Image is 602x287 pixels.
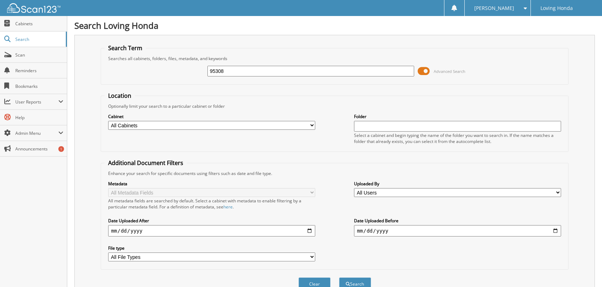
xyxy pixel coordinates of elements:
[108,113,315,119] label: Cabinet
[105,103,565,109] div: Optionally limit your search to a particular cabinet or folder
[354,132,561,144] div: Select a cabinet and begin typing the name of the folder you want to search in. If the name match...
[7,3,60,13] img: scan123-logo-white.svg
[15,68,63,74] span: Reminders
[105,44,146,52] legend: Search Term
[58,146,64,152] div: 1
[540,6,573,10] span: Loving Honda
[354,225,561,236] input: end
[108,181,315,187] label: Metadata
[15,21,63,27] span: Cabinets
[105,170,565,176] div: Enhance your search for specific documents using filters such as date and file type.
[474,6,514,10] span: [PERSON_NAME]
[74,20,595,31] h1: Search Loving Honda
[108,225,315,236] input: start
[15,146,63,152] span: Announcements
[223,204,233,210] a: here
[354,218,561,224] label: Date Uploaded Before
[354,113,561,119] label: Folder
[105,92,135,100] legend: Location
[15,83,63,89] span: Bookmarks
[15,36,62,42] span: Search
[434,69,465,74] span: Advanced Search
[15,115,63,121] span: Help
[105,55,565,62] div: Searches all cabinets, folders, files, metadata, and keywords
[354,181,561,187] label: Uploaded By
[105,159,187,167] legend: Additional Document Filters
[15,130,58,136] span: Admin Menu
[108,245,315,251] label: File type
[15,52,63,58] span: Scan
[108,198,315,210] div: All metadata fields are searched by default. Select a cabinet with metadata to enable filtering b...
[108,218,315,224] label: Date Uploaded After
[15,99,58,105] span: User Reports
